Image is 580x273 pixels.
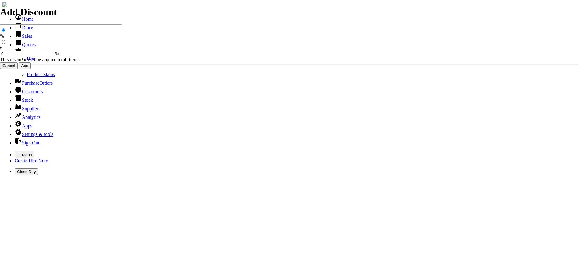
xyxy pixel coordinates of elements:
button: Menu [15,151,34,158]
a: Customers [15,89,43,94]
a: Stock [15,97,33,103]
button: Close Day [15,168,38,175]
a: Suppliers [15,106,40,111]
a: Settings & tools [15,132,53,137]
span: % [55,51,59,56]
li: Stock [15,94,578,103]
li: Sales [15,30,578,39]
input: € [2,40,5,44]
ul: Hire Notes [15,56,578,77]
a: Analytics [15,115,40,120]
li: Suppliers [15,103,578,112]
input: % [2,28,5,32]
input: Add [19,62,31,69]
a: Create Hire Note [15,158,48,163]
a: Sign Out [15,140,39,145]
a: PurchaseOrders [15,80,53,86]
a: Apps [15,123,32,128]
li: Hire Notes [15,48,578,77]
a: Product Status [27,72,55,77]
